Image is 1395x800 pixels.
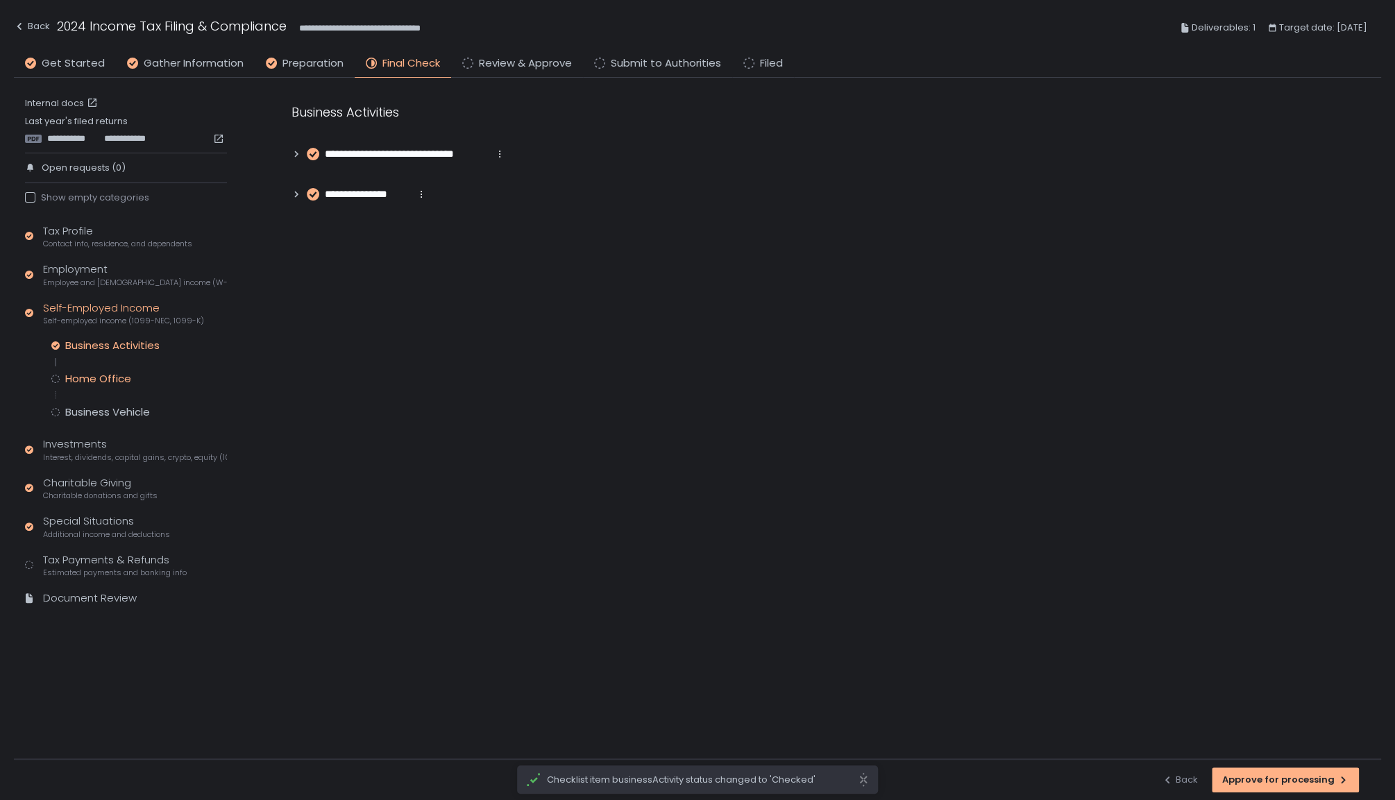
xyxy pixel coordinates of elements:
span: Checklist item businessActivity status changed to 'Checked' [547,774,858,786]
span: Self-employed income (1099-NEC, 1099-K) [43,316,204,326]
a: Internal docs [25,97,101,110]
div: Business Vehicle [65,405,150,419]
button: Back [1162,767,1198,792]
div: Home Office [65,372,131,386]
div: Tax Profile [43,223,192,250]
div: Self-Employed Income [43,300,204,327]
div: Approve for processing [1222,774,1348,786]
div: Business Activities [291,103,958,121]
div: Special Situations [43,513,170,540]
span: Estimated payments and banking info [43,568,187,578]
span: Employee and [DEMOGRAPHIC_DATA] income (W-2s) [43,278,227,288]
div: Charitable Giving [43,475,158,502]
span: Charitable donations and gifts [43,491,158,501]
button: Back [14,17,50,40]
span: Review & Approve [479,56,572,71]
div: Investments [43,436,227,463]
div: Last year's filed returns [25,115,227,144]
div: Employment [43,262,227,288]
span: Additional income and deductions [43,529,170,540]
span: Target date: [DATE] [1279,19,1367,36]
h1: 2024 Income Tax Filing & Compliance [57,17,287,35]
span: Contact info, residence, and dependents [43,239,192,249]
button: Approve for processing [1212,767,1359,792]
span: Open requests (0) [42,162,126,174]
div: Document Review [43,590,137,606]
span: Filed [760,56,783,71]
span: Interest, dividends, capital gains, crypto, equity (1099s, K-1s) [43,452,227,463]
span: Gather Information [144,56,244,71]
span: Deliverables: 1 [1192,19,1255,36]
div: Back [1162,774,1198,786]
span: Preparation [282,56,344,71]
div: Back [14,18,50,35]
span: Final Check [382,56,440,71]
span: Get Started [42,56,105,71]
div: Tax Payments & Refunds [43,552,187,579]
div: Business Activities [65,339,160,352]
svg: close [858,772,869,787]
span: Submit to Authorities [611,56,721,71]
